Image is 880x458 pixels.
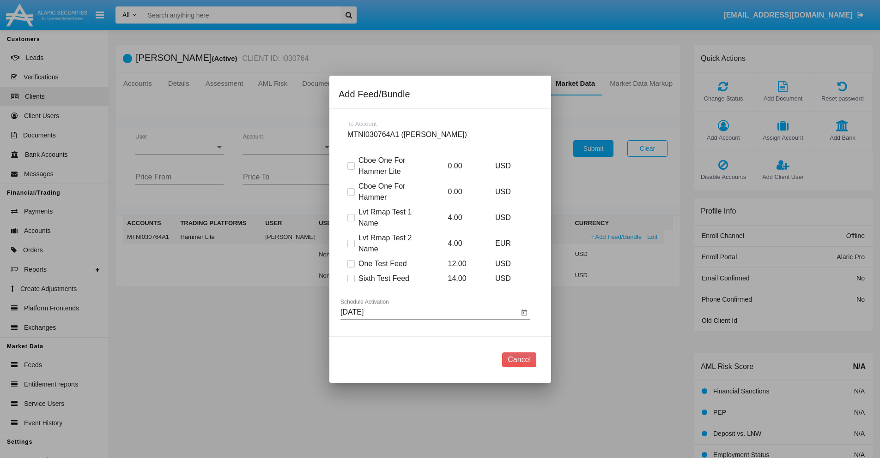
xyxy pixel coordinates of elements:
p: USD [488,186,530,197]
span: MTNI030764A1 ([PERSON_NAME]) [347,131,467,138]
span: To Account [347,120,377,127]
span: Cboe One For Hammer [358,181,428,203]
span: Lvt Rmap Test 1 Name [358,207,428,229]
span: Lvt Rmap Test 2 Name [358,232,428,255]
p: 12.00 [441,258,482,269]
div: Add Feed/Bundle [339,87,542,101]
p: USD [488,258,530,269]
span: Sixth Test Feed [358,273,409,284]
p: EUR [488,238,530,249]
button: Open calendar [519,307,530,318]
p: 14.00 [441,273,482,284]
p: USD [488,161,530,172]
p: USD [488,212,530,223]
p: 0.00 [441,186,482,197]
p: 4.00 [441,238,482,249]
span: One Test Feed [358,258,407,269]
p: 4.00 [441,212,482,223]
p: USD [488,273,530,284]
button: Cancel [502,352,536,367]
p: 0.00 [441,161,482,172]
span: Cboe One For Hammer Lite [358,155,428,177]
